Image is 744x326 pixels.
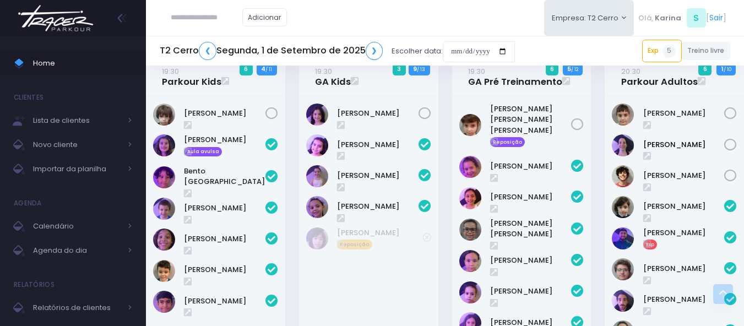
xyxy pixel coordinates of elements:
h4: Relatórios [14,274,55,296]
img: Gabriela Szabo Cavenaghi [459,156,481,178]
img: THEO ALVES FERREIRA [153,291,175,313]
img: Catarina Iwata Toledo [306,104,328,126]
img: Heloisa aleixo [306,134,328,156]
small: / 12 [571,66,578,73]
img: Thomas Gaidys [612,165,634,187]
img: Benjamin Ribeiro Floriano [153,104,175,126]
a: [PERSON_NAME] [184,264,265,275]
span: Reposição [337,240,372,249]
img: Bento Brasil Torres [153,166,175,188]
a: [PERSON_NAME] [643,201,725,212]
a: [PERSON_NAME] [PERSON_NAME] [PERSON_NAME] [490,104,572,136]
h5: T2 Cerro Segunda, 1 de Setembro de 2025 [160,42,383,60]
span: Calendário [33,219,121,233]
a: [PERSON_NAME] [337,201,419,212]
span: 6 [698,63,712,75]
a: [PERSON_NAME] [643,170,725,181]
strong: 9 [413,64,417,73]
a: 19:30Parkour Kids [162,66,221,88]
small: 20:30 [621,66,640,77]
img: Tais Martins [612,134,634,156]
small: 19:30 [468,66,485,77]
a: 19:30GA Pré Treinamento [468,66,562,88]
a: Bento [GEOGRAPHIC_DATA] [184,166,265,187]
a: ❯ [366,42,383,60]
img: Alice simarelli [612,196,634,218]
a: [PERSON_NAME] [643,263,725,274]
span: Karina [655,13,681,24]
div: Escolher data: [160,39,515,64]
img: Isabela Vilas Boas Rocha [459,187,481,209]
a: [PERSON_NAME] [184,134,265,145]
a: [PERSON_NAME] [184,108,265,119]
img: Gabriel Noal Oliva [612,290,634,312]
a: [PERSON_NAME] [337,108,419,119]
small: / 11 [265,66,272,73]
a: [PERSON_NAME] [337,227,422,238]
small: 19:30 [162,66,179,77]
span: Home [33,56,132,70]
img: Bruno Cabral [612,227,634,249]
a: 19:30GA Kids [315,66,351,88]
img: João Miguel Mourão Mariano [153,229,175,251]
a: Adicionar [242,8,287,26]
span: 6 [240,63,253,75]
a: [PERSON_NAME] [184,203,265,214]
small: 19:30 [315,66,332,77]
a: [PERSON_NAME] [643,227,725,238]
strong: 1 [721,64,724,73]
a: [PERSON_NAME] [337,139,419,150]
a: Sair [709,12,723,24]
span: 3 [393,63,406,75]
img: Cauê Sanchez [153,198,175,220]
small: / 13 [417,66,425,73]
img: Athena Rosier [153,134,175,156]
img: Heitor Martins Marques [612,104,634,126]
span: Novo cliente [33,138,121,152]
span: Importar da planilha [33,162,121,176]
a: [PERSON_NAME] [490,161,572,172]
a: [PERSON_NAME] [643,139,725,150]
span: Aula avulsa [184,147,222,157]
a: ❮ [199,42,216,60]
a: [PERSON_NAME] [184,296,265,307]
img: Tereza Sampaio [306,227,328,249]
a: [PERSON_NAME] [184,233,265,244]
a: [PERSON_NAME] [643,108,725,119]
img: Maria Fernanda Scuro Garcia [459,114,481,136]
strong: 4 [261,64,265,73]
a: [PERSON_NAME] [490,192,572,203]
span: Agenda do dia [33,243,121,258]
span: Lista de clientes [33,113,121,128]
strong: 5 [567,64,571,73]
h4: Agenda [14,192,42,214]
a: Exp5 [642,40,682,62]
a: [PERSON_NAME] [643,294,725,305]
img: Vivian Damas Carneiro [306,196,328,218]
a: [PERSON_NAME] [PERSON_NAME] [490,218,572,240]
img: Lais Silvestre Perez da Silva [306,165,328,187]
a: Treino livre [682,42,731,60]
span: 5 [662,45,676,58]
img: Kauâ Alves de Rezende [153,260,175,282]
h4: Clientes [14,86,44,108]
a: [PERSON_NAME] [490,286,572,297]
span: Reposição [490,137,525,147]
img: Erick Finger [612,258,634,280]
span: Olá, [638,13,653,24]
div: [ ] [634,6,730,30]
span: Relatórios de clientes [33,301,121,315]
span: S [687,8,706,28]
img: Marcela Esteves Martins [459,250,481,272]
img: Nicole Laurentino [459,281,481,303]
img: MARIA LUIZA SILVA DE OLIVEIRA [459,219,481,241]
a: 20:30Parkour Adultos [621,66,698,88]
a: [PERSON_NAME] [337,170,419,181]
a: [PERSON_NAME] [490,255,572,266]
small: / 10 [724,66,731,73]
span: 6 [546,63,559,75]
